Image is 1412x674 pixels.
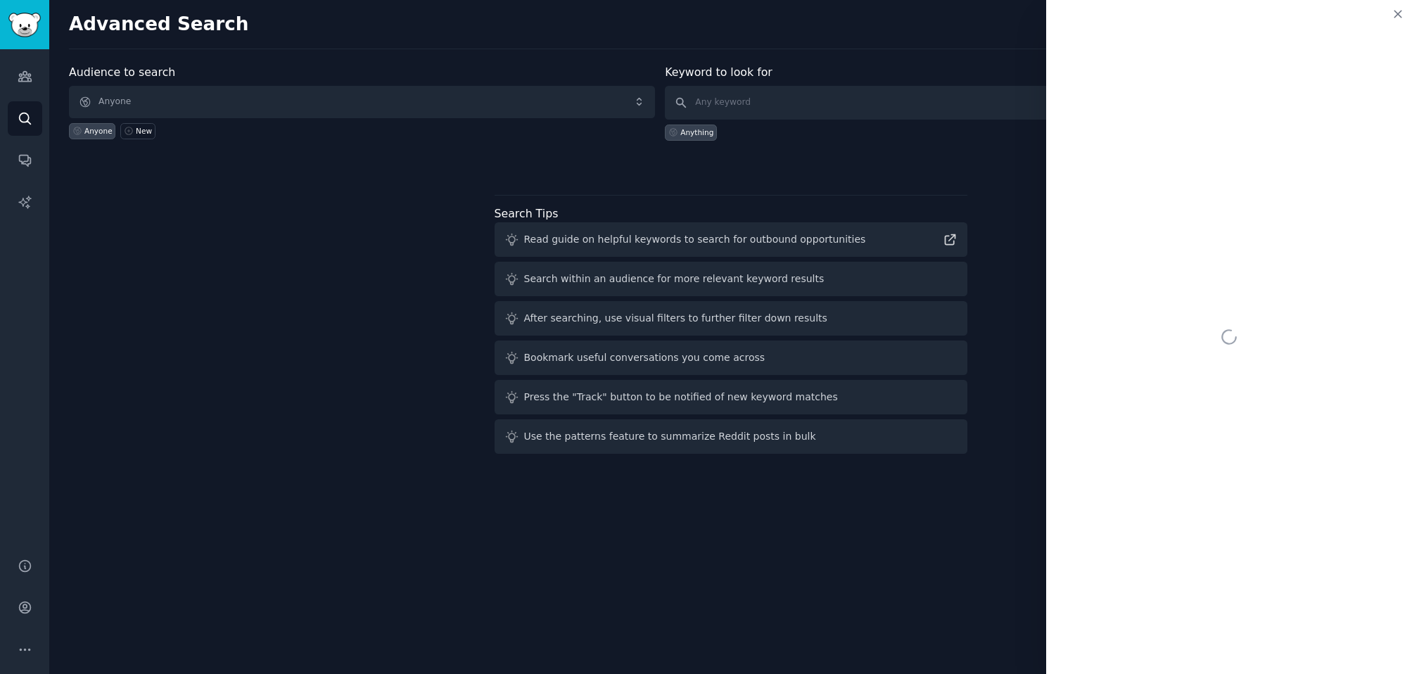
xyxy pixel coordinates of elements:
label: Audience to search [69,65,175,79]
a: New [120,123,155,139]
div: Read guide on helpful keywords to search for outbound opportunities [524,232,866,247]
div: After searching, use visual filters to further filter down results [524,311,827,326]
label: Search Tips [495,207,559,220]
div: Anyone [84,126,113,136]
div: Press the "Track" button to be notified of new keyword matches [524,390,838,405]
div: Anything [680,127,713,137]
button: Anyone [69,86,655,118]
h2: Advanced Search [69,13,1333,36]
img: GummySearch logo [8,13,41,37]
input: Any keyword [665,86,1251,120]
div: Use the patterns feature to summarize Reddit posts in bulk [524,429,816,444]
div: New [136,126,152,136]
div: Bookmark useful conversations you come across [524,350,765,365]
div: Search within an audience for more relevant keyword results [524,272,825,286]
label: Keyword to look for [665,65,772,79]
